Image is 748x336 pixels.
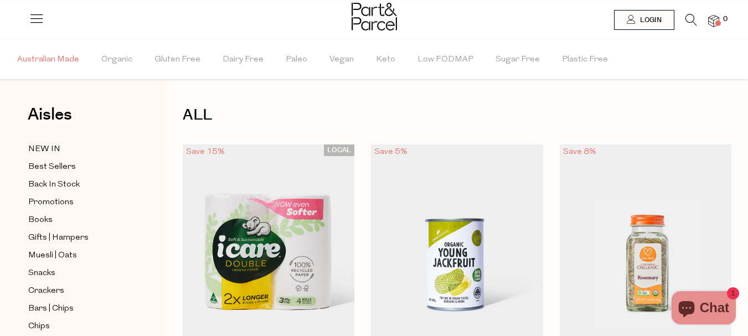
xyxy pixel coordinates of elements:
a: Crackers [28,284,129,298]
a: NEW IN [28,142,129,156]
a: 0 [708,15,719,27]
span: 0 [720,14,730,24]
a: Login [614,10,674,30]
span: Chips [28,320,50,333]
span: Promotions [28,196,74,209]
span: Australian Made [17,40,79,79]
a: Aisles [28,106,72,134]
span: Sugar Free [496,40,540,79]
a: Back In Stock [28,178,129,192]
span: Aisles [28,102,72,127]
span: Plastic Free [562,40,608,79]
span: Bars | Chips [28,302,74,316]
a: Snacks [28,266,129,280]
span: Organic [101,40,132,79]
a: Chips [28,319,129,333]
span: LOCAL [324,144,354,156]
div: Save 8% [560,144,600,159]
span: Snacks [28,267,55,280]
span: Best Sellers [28,161,76,174]
span: Books [28,214,53,227]
h1: ALL [183,102,731,128]
a: Promotions [28,195,129,209]
span: Muesli | Oats [28,249,77,262]
span: Crackers [28,285,64,298]
span: Gifts | Hampers [28,231,89,245]
span: Login [637,15,662,25]
a: Books [28,213,129,227]
div: Save 5% [371,144,411,159]
span: NEW IN [28,143,60,156]
a: Gifts | Hampers [28,231,129,245]
div: Save 15% [183,144,228,159]
span: Back In Stock [28,178,80,192]
span: Paleo [286,40,307,79]
span: Keto [376,40,395,79]
a: Best Sellers [28,160,129,174]
inbox-online-store-chat: Shopify online store chat [668,291,739,327]
span: Low FODMAP [417,40,473,79]
span: Dairy Free [223,40,264,79]
span: Vegan [329,40,354,79]
a: Muesli | Oats [28,249,129,262]
span: Gluten Free [154,40,200,79]
a: Bars | Chips [28,302,129,316]
img: Part&Parcel [352,3,397,30]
